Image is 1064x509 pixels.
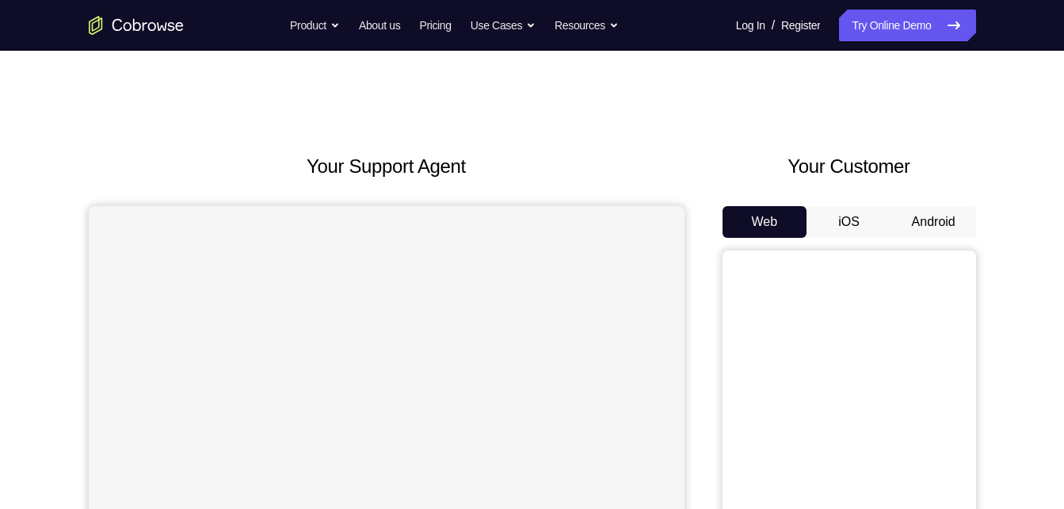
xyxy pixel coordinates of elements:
[89,152,685,181] h2: Your Support Agent
[723,206,807,238] button: Web
[736,10,765,41] a: Log In
[781,10,820,41] a: Register
[471,10,536,41] button: Use Cases
[891,206,976,238] button: Android
[555,10,619,41] button: Resources
[723,152,976,181] h2: Your Customer
[807,206,891,238] button: iOS
[772,16,775,35] span: /
[359,10,400,41] a: About us
[290,10,340,41] button: Product
[839,10,975,41] a: Try Online Demo
[89,16,184,35] a: Go to the home page
[419,10,451,41] a: Pricing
